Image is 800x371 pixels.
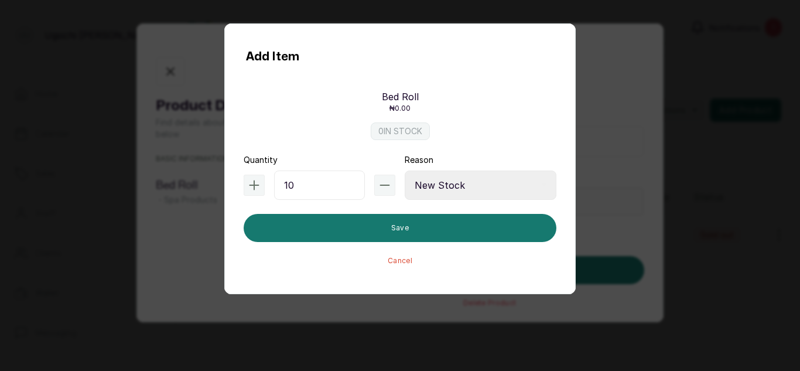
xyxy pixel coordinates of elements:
[389,104,411,113] p: ₦0.00
[405,154,433,166] label: Reason
[246,47,299,66] h1: Add Item
[274,171,365,200] input: 1
[388,256,412,266] button: Cancel
[371,122,430,140] label: 0 IN STOCK
[244,154,278,166] label: Quantity
[382,90,419,104] p: Bed Roll
[244,214,556,242] button: Save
